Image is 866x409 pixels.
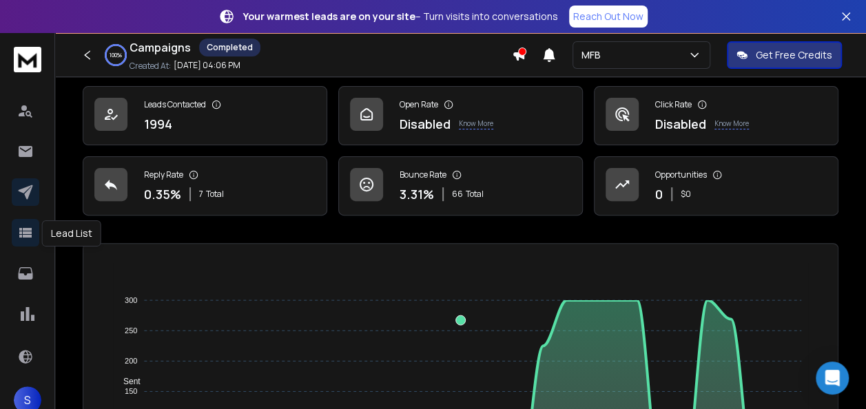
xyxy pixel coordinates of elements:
[569,6,648,28] a: Reach Out Now
[655,169,707,180] p: Opportunities
[144,99,206,110] p: Leads Contacted
[144,185,181,204] p: 0.35 %
[125,326,137,335] tspan: 250
[655,99,692,110] p: Click Rate
[681,189,691,200] p: $ 0
[243,10,558,23] p: – Turn visits into conversations
[206,189,224,200] span: Total
[655,114,706,134] p: Disabled
[655,185,663,204] p: 0
[400,99,438,110] p: Open Rate
[573,10,643,23] p: Reach Out Now
[452,189,463,200] span: 66
[756,48,832,62] p: Get Free Credits
[466,189,484,200] span: Total
[144,169,183,180] p: Reply Rate
[338,156,583,216] a: Bounce Rate3.31%66Total
[400,169,446,180] p: Bounce Rate
[714,118,749,129] p: Know More
[400,185,434,204] p: 3.31 %
[199,189,203,200] span: 7
[14,47,41,72] img: logo
[594,156,838,216] a: Opportunities0$0
[42,220,101,247] div: Lead List
[83,156,327,216] a: Reply Rate0.35%7Total
[816,361,849,395] div: Open Intercom Messenger
[125,387,137,395] tspan: 150
[125,296,137,304] tspan: 300
[338,86,583,145] a: Open RateDisabledKnow More
[581,48,606,62] p: MFB
[174,60,240,71] p: [DATE] 04:06 PM
[125,357,137,365] tspan: 200
[199,39,260,56] div: Completed
[144,114,172,134] p: 1994
[113,377,141,386] span: Sent
[727,41,842,69] button: Get Free Credits
[130,39,191,56] h1: Campaigns
[110,51,122,59] p: 100 %
[243,10,415,23] strong: Your warmest leads are on your site
[459,118,493,129] p: Know More
[83,86,327,145] a: Leads Contacted1994
[400,114,451,134] p: Disabled
[594,86,838,145] a: Click RateDisabledKnow More
[130,61,171,72] p: Created At:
